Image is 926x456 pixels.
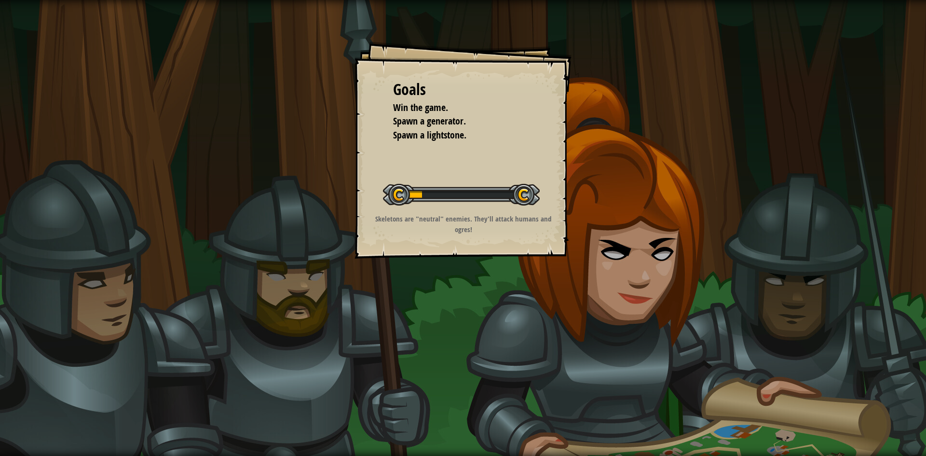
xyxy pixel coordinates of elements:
span: Win the game. [393,101,448,114]
div: Goals [393,79,533,101]
li: Win the game. [381,101,531,115]
span: Spawn a generator. [393,114,466,127]
li: Spawn a lightstone. [381,128,531,142]
li: Spawn a generator. [381,114,531,128]
span: Spawn a lightstone. [393,128,466,141]
p: Skeletons are "neutral" enemies. They'll attack humans and ogres! [367,214,560,235]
